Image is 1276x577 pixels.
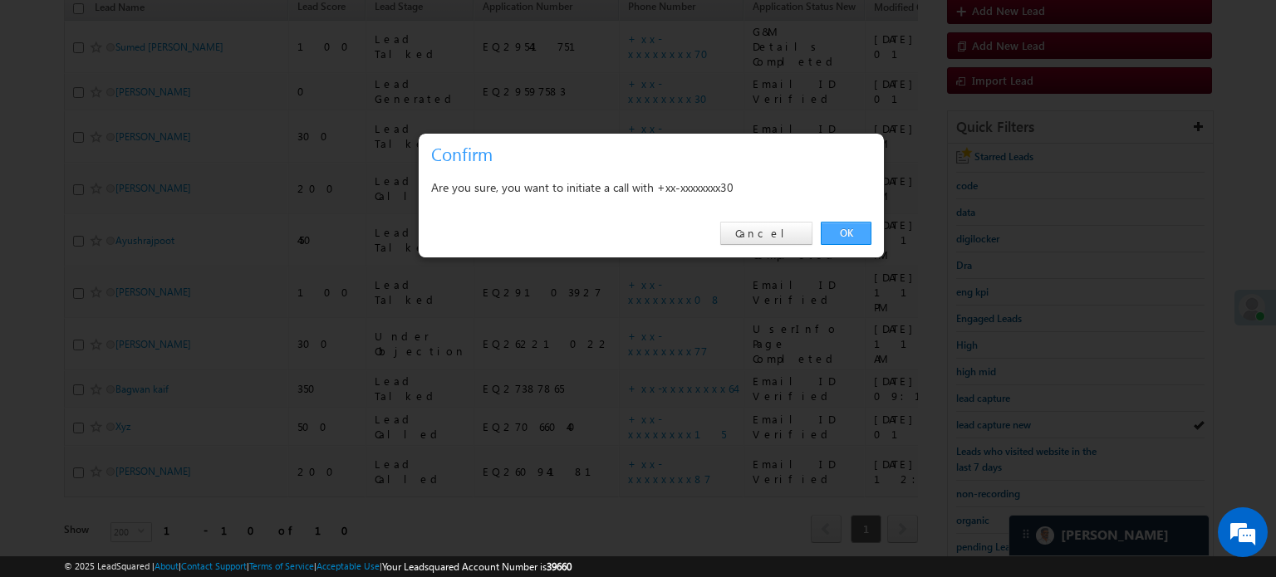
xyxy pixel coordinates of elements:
[821,222,871,245] a: OK
[249,560,314,571] a: Terms of Service
[181,560,247,571] a: Contact Support
[155,560,179,571] a: About
[272,8,312,48] div: Minimize live chat window
[243,452,302,474] em: Submit
[431,139,878,169] h3: Confirm
[431,177,871,198] div: Are you sure, you want to initiate a call with +xx-xxxxxxxx30
[86,87,279,109] div: Leave a message
[382,560,572,573] span: Your Leadsquared Account Number is
[720,222,812,245] a: Cancel
[317,560,380,571] a: Acceptable Use
[547,560,572,573] span: 39660
[64,559,572,575] span: © 2025 LeadSquared | | | | |
[28,87,70,109] img: d_60004797649_company_0_60004797649
[22,154,303,438] textarea: Type your message and click 'Submit'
